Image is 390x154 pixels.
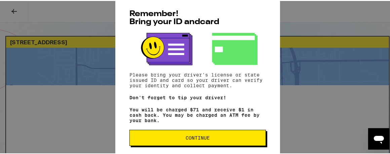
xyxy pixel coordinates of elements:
span: Continue [186,135,210,139]
iframe: Button to launch messaging window, conversation in progress [368,127,390,149]
p: Don't forget to tip your driver! [129,94,266,99]
span: Remember! Bring your ID and card [129,9,219,25]
p: Please bring your driver's license or state issued ID and card so your driver can verify your ide... [129,71,266,87]
p: You will be charged $71 and receive $1 in cash back. You may be charged an ATM fee by your bank. [129,106,266,122]
button: Continue [129,129,266,145]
